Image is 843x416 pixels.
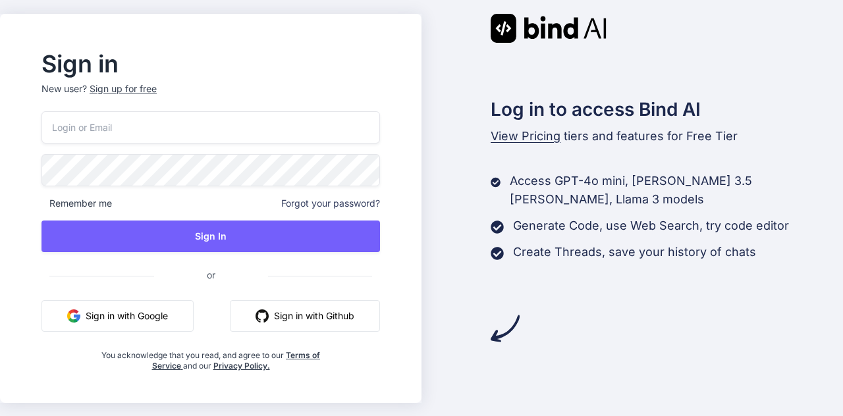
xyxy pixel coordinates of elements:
div: You acknowledge that you read, and agree to our and our [98,342,324,371]
p: Generate Code, use Web Search, try code editor [513,217,789,235]
span: Remember me [41,197,112,210]
button: Sign In [41,221,380,252]
a: Terms of Service [152,350,321,371]
input: Login or Email [41,111,380,143]
h2: Log in to access Bind AI [491,95,843,123]
button: Sign in with Github [230,300,380,332]
button: Sign in with Google [41,300,194,332]
span: View Pricing [491,129,560,143]
img: Bind AI logo [491,14,607,43]
a: Privacy Policy. [213,361,270,371]
span: or [154,259,268,291]
img: github [256,309,269,323]
p: New user? [41,82,380,111]
span: Forgot your password? [281,197,380,210]
img: google [67,309,80,323]
p: Access GPT-4o mini, [PERSON_NAME] 3.5 [PERSON_NAME], Llama 3 models [510,172,843,209]
div: Sign up for free [90,82,157,95]
p: Create Threads, save your history of chats [513,243,756,261]
img: arrow [491,314,520,343]
p: tiers and features for Free Tier [491,127,843,145]
h2: Sign in [41,53,380,74]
